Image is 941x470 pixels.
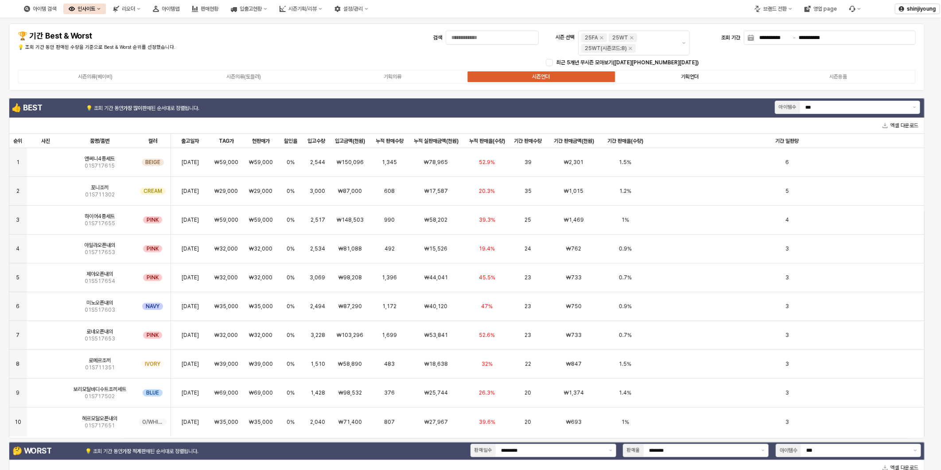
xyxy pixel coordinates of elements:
span: 2,040 [310,419,325,426]
span: 01S711302 [85,191,115,198]
span: 01S717653 [85,249,115,256]
span: 4 [785,216,789,223]
span: [DATE] [182,303,199,310]
span: 할인율 [284,137,297,145]
span: [DATE] [182,216,199,223]
div: 인사이트 [78,6,95,12]
span: [DATE] [182,274,199,281]
span: 0% [287,274,295,281]
span: 보리모달바디수트조끼세트 [73,386,126,393]
span: PINK [147,216,159,223]
span: 품명/품번 [90,137,109,145]
button: 제안 사항 표시 [758,444,768,457]
span: ₩87,290 [338,303,362,310]
h4: 👍 BEST [12,103,84,112]
div: 브랜드 전환 [763,6,787,12]
span: 기간 판매수량 [514,137,542,145]
span: 3 [785,245,789,252]
span: 3,000 [310,188,325,195]
span: ₩2,301 [564,159,583,166]
span: 0% [287,245,295,252]
span: 10 [15,419,21,426]
span: PINK [147,274,159,281]
span: ₩103,296 [337,332,363,339]
span: 7 [16,332,19,339]
span: 01S717502 [85,393,115,400]
label: 시즌의류(베이비) [21,73,170,81]
span: ₩750 [566,303,582,310]
span: ₩18,638 [424,360,448,368]
span: 01S717655 [85,220,115,227]
span: 1.5% [619,360,631,368]
span: ₩78,965 [424,159,448,166]
span: 2,534 [310,245,325,252]
div: 영업 page [813,6,837,12]
span: 현판매가 [252,137,270,145]
p: 💡 조회 기간 동안 판매된 순서대로 정렬됩니다. [86,104,311,112]
span: 로네오픈내의 [86,328,113,335]
span: 3 [785,389,789,396]
div: 아이템 검색 [19,4,62,14]
div: 기획언더 [681,74,699,80]
label: 시즌용품 [764,73,913,81]
span: 4 [16,245,19,252]
span: 1.4% [619,389,631,396]
span: 1,172 [382,303,397,310]
label: 기획언더 [615,73,764,81]
span: 1,428 [311,389,325,396]
span: 3 [785,274,789,281]
span: 포니조끼 [91,184,109,191]
span: 제아오픈내의 [86,270,113,278]
span: ₩39,000 [214,360,238,368]
button: 제안 사항 표시 [606,444,616,457]
span: ₩27,967 [424,419,448,426]
span: ₩69,000 [249,389,273,396]
span: 1% [622,216,629,223]
span: BLUE [146,389,159,396]
span: [DATE] [182,159,199,166]
span: NAVY [146,303,159,310]
span: 검색 [433,35,442,41]
span: ₩29,000 [249,188,272,195]
span: ₩71,400 [338,419,362,426]
span: TAG가 [219,137,234,145]
span: ₩32,000 [249,274,272,281]
span: 로메르조끼 [89,357,111,364]
span: ₩35,000 [249,419,273,426]
div: Remove 25WT [630,36,634,39]
span: ₩693 [566,419,582,426]
div: 설정/관리 [343,6,363,12]
strong: 가장 [123,105,132,111]
h4: 🏆 기간 Best & Worst [18,31,237,40]
div: 25WT(시즌코드:8) [585,44,627,53]
span: ₩148,503 [337,216,364,223]
p: 💡 조회 기간 동안 판매된 수량을 기준으로 Best & Worst 순위를 선정했습니다. [18,44,316,51]
span: 01S517603 [85,306,115,313]
span: 1.5% [619,159,631,166]
span: 52.6% [479,332,495,339]
span: 8 [16,360,19,368]
button: 아이템맵 [148,4,185,14]
span: O/WHITE [142,419,163,426]
span: 0% [287,188,295,195]
span: ₩81,088 [338,245,362,252]
div: 시즌기획/리뷰 [288,6,317,12]
span: 0.7% [619,332,632,339]
button: 설정/관리 [329,4,373,14]
span: ₩733 [566,332,582,339]
div: 25FA [585,33,598,42]
span: 9 [16,389,19,396]
div: 판매현황 [187,4,224,14]
span: 20 [525,389,531,396]
span: ₩35,000 [214,419,238,426]
div: 판매현황 [201,6,218,12]
button: 브랜드 전환 [749,4,797,14]
div: Remove 25WT(시즌코드:8) [629,47,632,50]
button: 입출고현황 [226,4,272,14]
p: shinjiyoung [907,5,936,12]
label: 기획의류 [318,73,467,81]
div: 시즌용품 [829,74,847,80]
span: 01S717615 [85,162,115,169]
span: 0% [287,159,295,166]
span: 376 [384,389,395,396]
